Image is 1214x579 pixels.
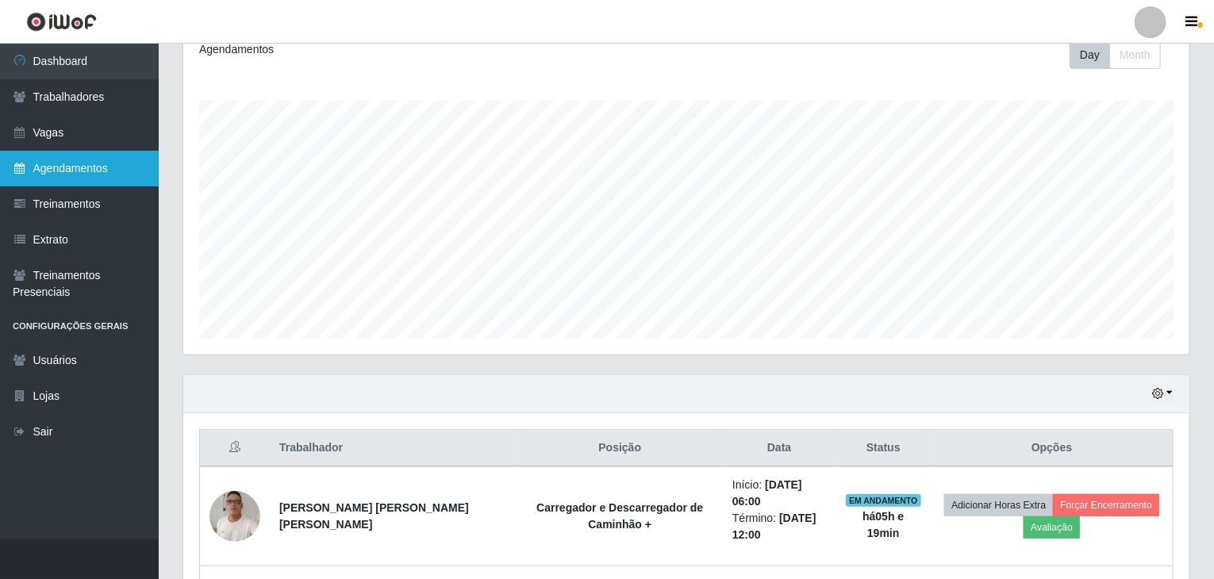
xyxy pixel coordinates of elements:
[723,430,836,467] th: Data
[862,510,904,539] strong: há 05 h e 19 min
[517,430,723,467] th: Posição
[209,482,260,550] img: 1709307766746.jpeg
[26,12,97,32] img: CoreUI Logo
[1070,41,1110,69] button: Day
[270,430,517,467] th: Trabalhador
[732,478,802,508] time: [DATE] 06:00
[931,430,1173,467] th: Opções
[944,494,1053,516] button: Adicionar Horas Extra
[836,430,931,467] th: Status
[279,501,469,531] strong: [PERSON_NAME] [PERSON_NAME] [PERSON_NAME]
[1024,516,1080,539] button: Avaliação
[1070,41,1174,69] div: Toolbar with button groups
[846,494,921,507] span: EM ANDAMENTO
[732,477,826,510] li: Início:
[536,501,703,531] strong: Carregador e Descarregador de Caminhão +
[732,510,826,543] li: Término:
[199,41,591,58] div: Agendamentos
[1053,494,1159,516] button: Forçar Encerramento
[1070,41,1161,69] div: First group
[1109,41,1161,69] button: Month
